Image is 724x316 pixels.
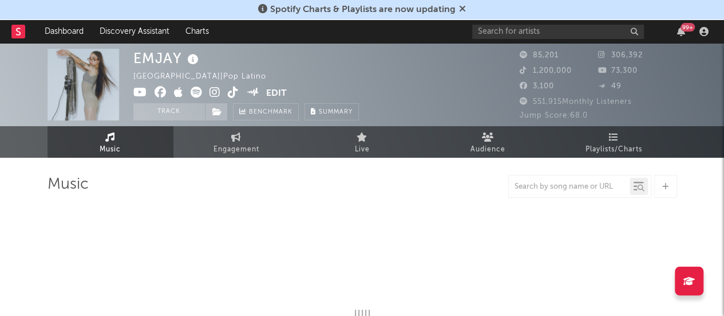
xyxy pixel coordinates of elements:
span: Live [355,143,370,157]
span: Summary [319,109,353,115]
span: 85,201 [520,52,559,59]
a: Playlists/Charts [551,126,677,158]
button: Track [133,103,205,120]
a: Charts [177,20,217,43]
a: Engagement [173,126,299,158]
a: Dashboard [37,20,92,43]
div: 99 + [681,23,695,32]
button: Summary [304,103,359,120]
span: 49 [598,83,622,90]
span: Spotify Charts & Playlists are now updating [270,5,456,14]
span: 1,200,000 [520,67,572,75]
span: Dismiss [459,5,466,14]
a: Discovery Assistant [92,20,177,43]
span: 306,392 [598,52,643,59]
span: Playlists/Charts [585,143,642,157]
input: Search for artists [472,25,644,39]
span: Jump Score: 68.0 [520,112,588,119]
a: Audience [425,126,551,158]
a: Music [48,126,173,158]
div: [GEOGRAPHIC_DATA] | Pop Latino [133,70,279,84]
span: Music [100,143,121,157]
span: 3,100 [520,83,554,90]
span: Audience [470,143,505,157]
button: 99+ [677,27,685,36]
span: 73,300 [598,67,638,75]
span: Engagement [213,143,259,157]
span: 551,915 Monthly Listeners [520,98,632,106]
div: EMJAY [133,49,201,68]
span: Benchmark [249,106,292,119]
input: Search by song name or URL [509,182,630,192]
button: Edit [266,87,287,101]
a: Benchmark [233,103,299,120]
a: Live [299,126,425,158]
